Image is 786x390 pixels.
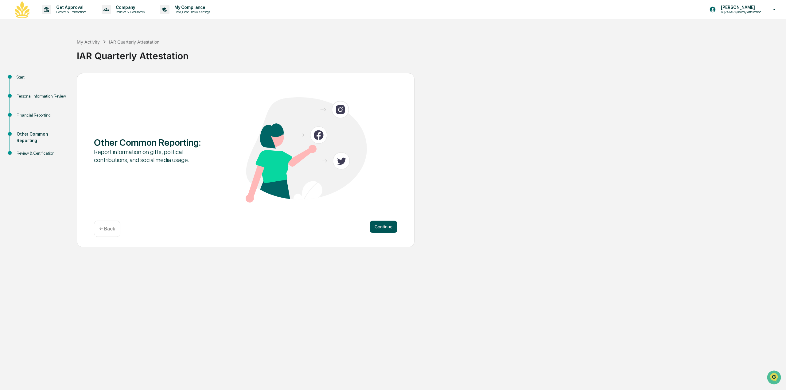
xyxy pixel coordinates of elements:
p: Content & Transactions [51,10,89,14]
p: 4Q24 IAR Quaterly Attestation [716,10,764,14]
span: Attestations [51,77,76,83]
p: [PERSON_NAME] [716,5,764,10]
p: ← Back [99,226,115,232]
div: We're available if you need us! [21,53,78,58]
img: Other Common Reporting [246,97,367,203]
div: Other Common Reporting : [94,137,215,148]
iframe: Open customer support [766,370,783,386]
div: Report information on gifts, political contributions, and social media usage. [94,148,215,164]
div: 🔎 [6,89,11,94]
button: Start new chat [104,48,112,56]
img: 1746055101610-c473b297-6a78-478c-a979-82029cc54cd1 [6,47,17,58]
p: Data, Deadlines & Settings [169,10,213,14]
div: My Activity [77,39,100,44]
a: Powered byPylon [43,103,74,108]
div: Personal Information Review [17,93,67,99]
span: Pylon [61,104,74,108]
div: Other Common Reporting [17,131,67,144]
p: Company [111,5,148,10]
p: How can we help? [6,13,112,22]
div: Review & Certification [17,150,67,156]
div: Start [17,74,67,80]
a: 🖐️Preclearance [4,75,42,86]
div: 🖐️ [6,78,11,83]
span: Data Lookup [12,89,39,95]
a: 🗄️Attestations [42,75,79,86]
img: logo [15,1,29,18]
div: IAR Quarterly Attestation [77,45,783,61]
div: 🗄️ [45,78,49,83]
div: IAR Quarterly Attestation [109,39,159,44]
div: Financial Reporting [17,112,67,118]
span: Preclearance [12,77,40,83]
p: Policies & Documents [111,10,148,14]
button: Continue [370,221,397,233]
p: Get Approval [51,5,89,10]
div: Start new chat [21,47,101,53]
a: 🔎Data Lookup [4,86,41,97]
p: My Compliance [169,5,213,10]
